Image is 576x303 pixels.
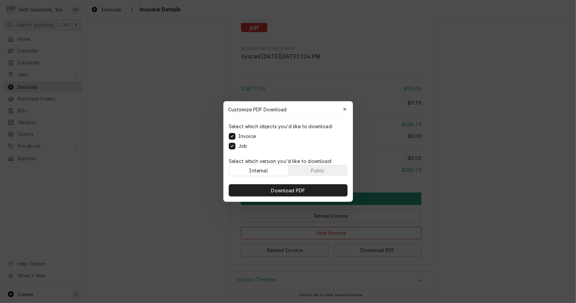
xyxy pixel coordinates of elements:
[223,101,353,117] div: Customize PDF Download
[238,133,256,140] label: Invoice
[249,167,268,174] div: Internal
[238,142,247,149] label: Job
[310,167,325,174] div: Public
[229,184,348,196] button: Download PDF
[229,123,333,130] p: Select which objects you'd like to download:
[270,187,306,194] span: Download PDF
[229,158,348,165] p: Select which version you'd like to download:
